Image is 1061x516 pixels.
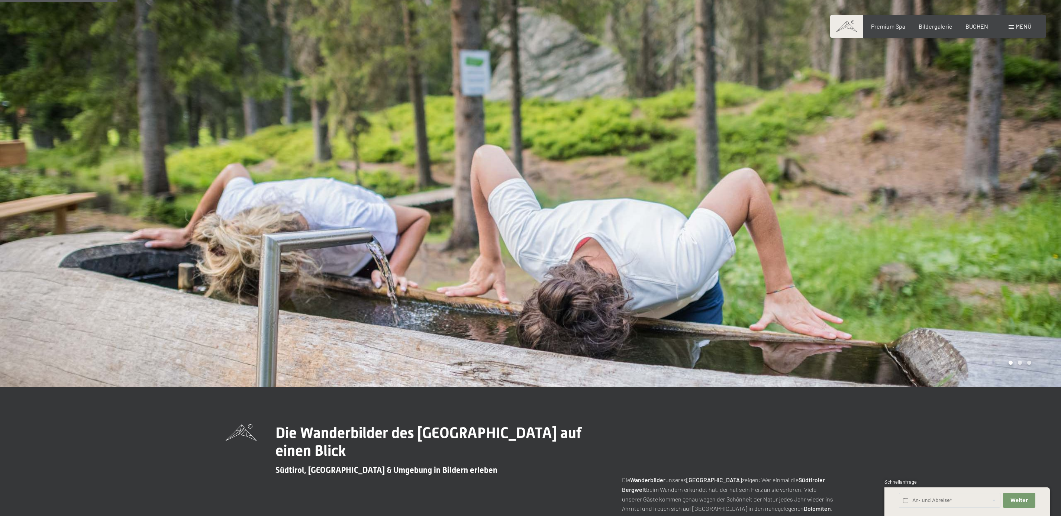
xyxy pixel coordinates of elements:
[884,479,917,485] span: Schnellanfrage
[686,476,742,483] strong: [GEOGRAPHIC_DATA]
[1016,23,1031,30] span: Menü
[1027,361,1031,365] div: Carousel Page 3
[275,424,581,459] span: Die Wanderbilder des [GEOGRAPHIC_DATA] auf einen Blick
[1018,361,1022,365] div: Carousel Page 2
[919,23,952,30] a: Bildergalerie
[1003,493,1035,508] button: Weiter
[1010,497,1028,504] span: Weiter
[622,476,825,493] strong: Südtiroler Bergwelt
[871,23,905,30] a: Premium Spa
[965,23,988,30] a: BUCHEN
[1006,361,1031,365] div: Carousel Pagination
[630,476,665,483] strong: Wanderbilder
[1009,361,1013,365] div: Carousel Page 1 (Current Slide)
[275,465,497,475] span: Südtirol, [GEOGRAPHIC_DATA] & Umgebung in Bildern erleben
[804,505,831,512] strong: Dolomiten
